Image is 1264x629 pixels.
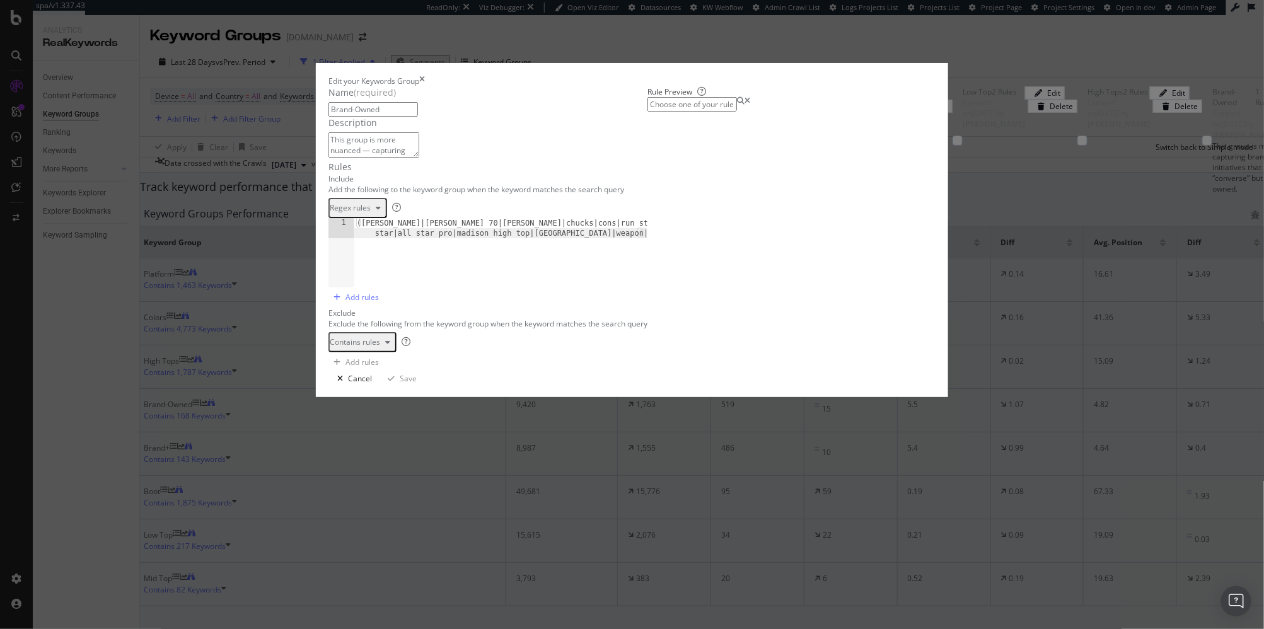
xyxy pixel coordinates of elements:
[379,372,420,384] button: Save
[330,204,371,212] div: Regex rules
[328,318,647,329] div: Exclude the following from the keyword group when the keyword matches the search query
[1221,586,1251,616] div: Open Intercom Messenger
[419,76,425,86] div: times
[328,308,356,318] div: Exclude
[328,102,418,117] input: Enter a name
[328,132,419,158] textarea: This group is more nuanced — capturing branded products or initiatives that may not include “conv...
[647,97,737,112] input: Choose one of your rules to preview the keywords
[328,198,387,218] button: Regex rules
[328,161,624,173] div: Rules
[354,86,396,99] span: (required)
[345,292,379,303] div: Add rules
[345,357,379,367] div: Add rules
[328,173,354,184] div: Include
[328,352,379,372] button: Add rules
[328,372,376,384] button: Cancel
[328,332,397,352] button: Contains rules
[328,218,354,238] div: 1
[328,86,354,99] div: Name
[348,373,372,384] div: Cancel
[328,184,624,195] div: Add the following to the keyword group when the keyword matches the search query
[647,86,750,97] div: Rule Preview
[328,117,377,129] div: Description
[330,338,380,346] div: Contains rules
[328,76,419,86] div: Edit your Keywords Group
[328,287,379,308] button: Add rules
[316,63,948,397] div: modal
[400,373,417,384] div: Save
